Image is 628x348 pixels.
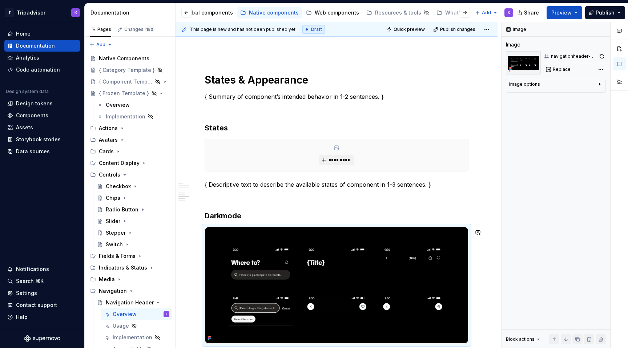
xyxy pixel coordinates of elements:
div: Image [506,41,520,48]
button: Add [87,40,114,50]
a: What's new [434,7,486,19]
div: Documentation [90,9,172,16]
div: Chips [106,194,120,202]
a: Data sources [4,146,80,157]
span: Share [524,9,539,16]
span: This page is new and has not been published yet. [190,27,297,32]
div: Code automation [16,66,60,73]
a: Implementation [101,332,172,343]
a: Settings [4,287,80,299]
a: Code automation [4,64,80,76]
div: Checkbox [106,183,131,190]
a: Supernova Logo [24,335,60,342]
a: { Category Template } [87,64,172,76]
a: Checkbox [94,181,172,192]
a: Slider [94,215,172,227]
a: Assets [4,122,80,133]
a: Web components [303,7,362,19]
div: Block actions [506,336,535,342]
span: Draft [311,27,322,32]
div: Pages [90,27,111,32]
div: Cards [99,148,114,155]
div: Contact support [16,302,57,309]
button: Preview [547,6,582,19]
div: Settings [16,290,37,297]
a: Radio Button [94,204,172,215]
div: Documentation [16,42,55,49]
div: Assets [16,124,33,131]
div: Search ⌘K [16,278,44,285]
div: Overview [106,101,130,109]
div: Implementation [106,113,145,120]
a: Overview [94,99,172,111]
a: Native components [237,7,302,19]
button: Search ⌘K [4,275,80,287]
a: Components [4,110,80,121]
div: Notifications [16,266,49,273]
button: Help [4,311,80,323]
button: Quick preview [385,24,428,35]
div: Indicators & Status [99,264,147,271]
div: T [5,8,14,17]
div: Home [16,30,31,37]
a: Implementation [94,111,172,122]
div: Block actions [506,334,541,344]
div: Actions [99,125,118,132]
button: Contact support [4,299,80,311]
div: Design tokens [16,100,53,107]
span: Publish [596,9,615,16]
button: Publish changes [431,24,479,35]
span: Replace [553,66,571,72]
button: Notifications [4,263,80,275]
p: { Descriptive text to describe the available states of component in 1-3 sentences. } [205,180,468,189]
a: { Frozen Template } [87,88,172,99]
div: Help [16,313,28,321]
h3: Darkmode [205,211,468,221]
div: Analytics [16,54,39,61]
div: Changes [124,27,154,32]
div: K [508,10,510,16]
div: Usage [113,322,129,329]
div: { Frozen Template } [99,90,149,97]
div: Switch [106,241,123,248]
div: Storybook stories [16,136,61,143]
span: Publish changes [440,27,475,32]
img: dd00e28c-c2ff-422d-9342-8761e2b8e6e9.png [205,227,468,343]
a: Home [4,28,80,40]
div: Components [16,112,48,119]
div: Tripadvisor [17,9,45,16]
div: Avatars [99,136,118,143]
div: Fields & Forms [87,250,172,262]
div: Navigation Header [106,299,154,306]
a: Navigation Header [94,297,172,308]
div: Native components [249,9,299,16]
div: { Component Template } [99,78,153,85]
div: Global components [183,9,233,16]
div: Cards [87,146,172,157]
div: Slider [106,218,120,225]
a: { Component Template } [87,76,172,88]
button: Share [514,6,544,19]
img: dd00e28c-c2ff-422d-9342-8761e2b8e6e9.png [506,51,541,74]
span: 150 [145,27,154,32]
div: Implementation [113,334,152,341]
div: Page tree [3,5,295,20]
div: Indicators & Status [87,262,172,274]
button: Publish [585,6,625,19]
div: Stepper [106,229,126,236]
span: Quick preview [394,27,425,32]
button: TTripadvisorK [1,5,83,20]
div: Data sources [16,148,50,155]
button: Image options [509,81,603,90]
a: Chips [94,192,172,204]
div: Controls [99,171,120,178]
a: Design tokens [4,98,80,109]
a: Stepper [94,227,172,239]
div: { Category Template } [99,66,155,74]
h3: States [205,123,468,133]
div: Media [87,274,172,285]
div: Navigation [99,287,127,295]
button: Add [473,8,500,18]
h1: States & Appearance [205,73,468,86]
span: Preview [551,9,572,16]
